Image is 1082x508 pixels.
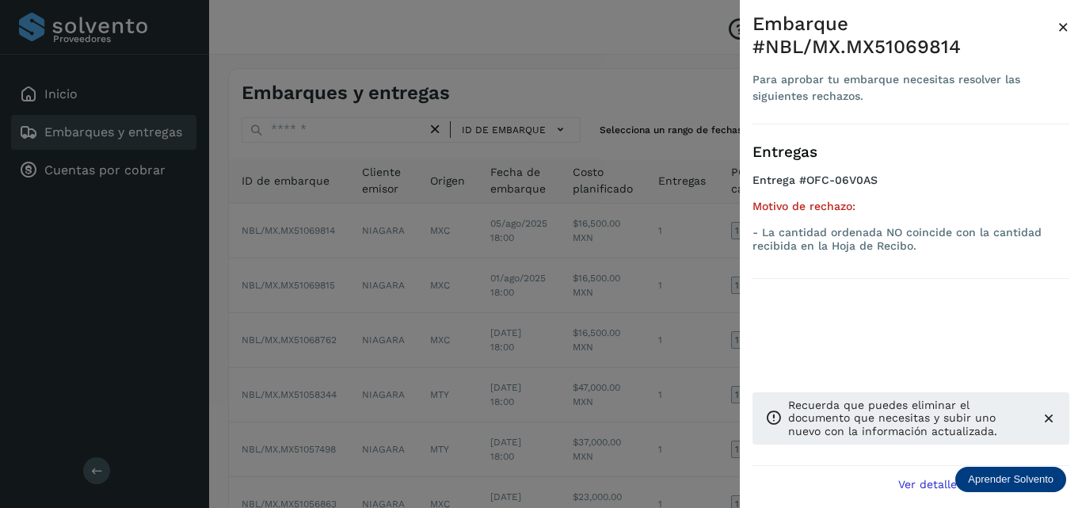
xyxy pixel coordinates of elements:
div: Embarque #NBL/MX.MX51069814 [752,13,1057,59]
button: Close [1057,13,1069,41]
span: × [1057,16,1069,38]
div: Para aprobar tu embarque necesitas resolver las siguientes rechazos. [752,71,1057,105]
p: - La cantidad ordenada NO coincide con la cantidad recibida en la Hoja de Recibo. [752,226,1069,253]
h3: Entregas [752,143,1069,162]
button: Ver detalle de embarque [889,466,1069,502]
h5: Motivo de rechazo: [752,200,1069,213]
p: Recuerda que puedes eliminar el documento que necesitas y subir uno nuevo con la información actu... [788,399,1028,438]
h4: Entrega #OFC-06V0AS [752,174,1069,200]
p: Aprender Solvento [968,473,1053,486]
div: Aprender Solvento [955,467,1066,492]
span: Ver detalle de embarque [898,479,1034,490]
